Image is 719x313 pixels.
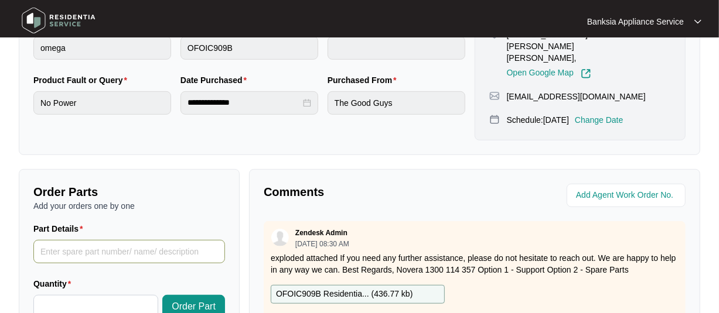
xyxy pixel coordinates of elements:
[581,68,591,79] img: Link-External
[33,74,132,86] label: Product Fault or Query
[489,91,500,101] img: map-pin
[180,74,251,86] label: Date Purchased
[575,114,623,126] p: Change Date
[328,36,465,60] input: Serial Number
[264,184,466,200] p: Comments
[507,68,591,79] a: Open Google Map
[328,74,401,86] label: Purchased From
[33,240,225,263] input: Part Details
[33,200,225,212] p: Add your orders one by one
[276,288,413,301] p: OFOIC909B Residentia... ( 436.77 kb )
[295,228,347,238] p: Zendesk Admin
[694,19,701,25] img: dropdown arrow
[33,278,76,290] label: Quantity
[271,229,289,246] img: user.svg
[18,3,100,38] img: residentia service logo
[33,223,88,235] label: Part Details
[576,188,679,202] input: Add Agent Work Order No.
[33,36,171,60] input: Brand
[507,114,569,126] p: Schedule: [DATE]
[188,97,301,109] input: Date Purchased
[587,16,684,27] p: Banksia Appliance Service
[328,91,465,115] input: Purchased From
[295,240,349,247] p: [DATE] 08:30 AM
[33,184,225,200] p: Order Parts
[33,91,171,115] input: Product Fault or Query
[507,29,595,64] p: [STREET_ADDRESS][PERSON_NAME][PERSON_NAME],
[507,91,646,102] p: [EMAIL_ADDRESS][DOMAIN_NAME]
[180,36,318,60] input: Product Model
[271,252,679,276] p: exploded attached If you need any further assistance, please do not hesitate to reach out. We are...
[489,114,500,125] img: map-pin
